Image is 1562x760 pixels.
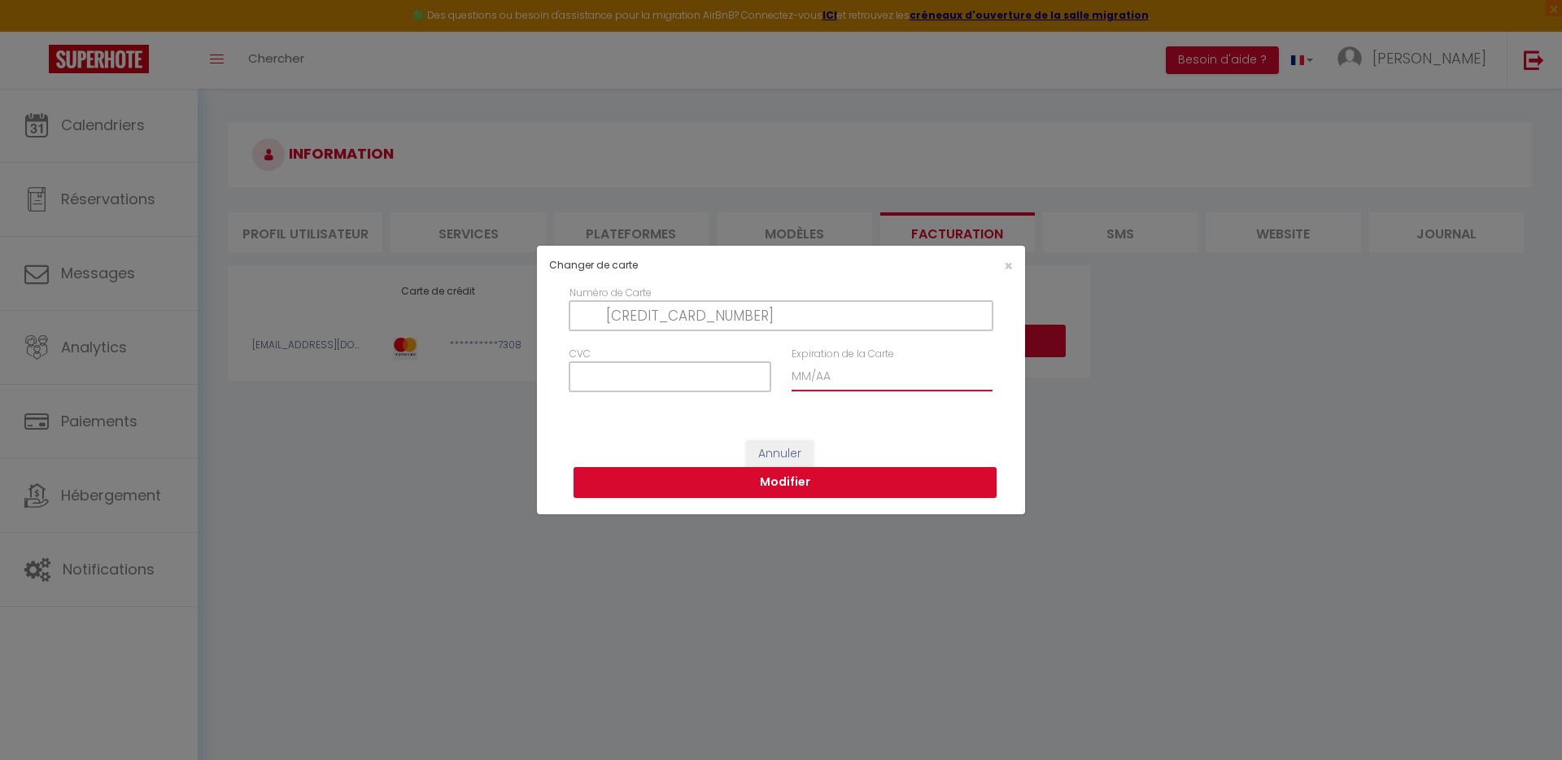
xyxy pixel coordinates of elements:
[1004,256,1013,276] span: ×
[1004,259,1013,273] button: Close
[792,347,894,362] label: Expiration de la Carte
[569,347,591,362] label: CVC
[569,286,652,301] label: Numéro de Carte
[746,440,814,468] button: Annuler
[574,467,997,498] button: Modifier
[549,258,851,273] h4: Changer de carte
[792,362,993,391] input: MM/AA
[13,7,62,55] button: Ouvrir le widget de chat LiveChat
